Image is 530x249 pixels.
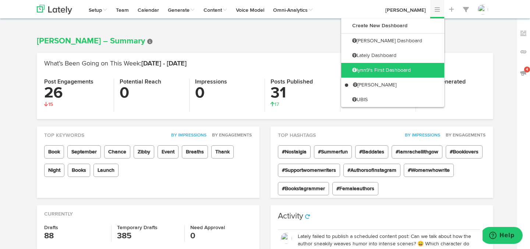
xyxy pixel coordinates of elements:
h3: 0 [190,230,252,242]
img: announcements_off.svg [520,69,527,77]
b: Create New Dashboard [352,23,407,28]
h3: 0 [120,85,184,101]
h4: Temporary Drafts [117,225,179,230]
img: keywords_off.svg [520,30,527,37]
img: links_off.svg [520,48,527,56]
span: Book [44,145,64,159]
a: Create New Dashboard [341,18,444,33]
h3: 385 [117,230,179,242]
span: #Nostalgia [278,145,311,159]
span: 15 [44,102,53,107]
img: OhcUycdS6u5e6MDkMfFl [478,4,488,15]
span: #Femaleauthors [332,182,378,195]
div: Currently [37,205,259,218]
span: #Iamrachellithgow [392,145,442,159]
span: #Summerfun [314,145,352,159]
span: Night [44,164,64,177]
a: [PERSON_NAME] [341,78,444,92]
span: #Bookstagrammer [278,182,329,195]
span: #Booklovers [446,145,483,159]
h3: 31 [271,85,335,101]
button: By Engagements [208,132,252,139]
h4: Need Approval [190,225,252,230]
button: By Impressions [401,132,441,139]
span: 17 [271,102,279,107]
button: By Impressions [167,132,207,139]
span: Books [68,164,90,177]
h3: 77 [421,85,486,101]
h4: Post Engagements [44,79,108,85]
span: Thank [211,145,234,159]
a: lynn9's First Dashboard [341,63,444,78]
h3: Activity [278,212,303,220]
h4: Impressions [195,79,259,85]
div: Top Hashtags [271,127,493,139]
span: Event [158,145,179,159]
h4: Drafts [44,225,106,230]
img: logo_lately_bg_light.svg [37,5,72,14]
h1: [PERSON_NAME] – Summary [37,37,493,46]
h3: 0 [195,85,259,101]
span: September [67,145,101,159]
span: #Womenwhowrite [404,164,454,177]
div: Top Keywords [37,127,259,139]
span: Zibby [134,145,154,159]
h3: 26 [44,85,108,101]
h4: Posts Generated [421,79,486,85]
h2: What’s Been Going on This Week: [44,60,486,68]
iframe: Opens a widget where you can find more information [483,227,523,245]
span: [DATE] - [DATE] [141,60,187,67]
a: [PERSON_NAME] Dashboard [341,33,444,48]
h4: Posts Published [271,79,335,85]
h3: 88 [44,230,106,242]
span: #Supportwomenwriters [278,164,340,177]
span: 4 [524,67,530,72]
span: Launch [93,164,119,177]
a: Lately Dashboard [341,48,444,63]
span: #Baddates [355,145,388,159]
img: OhcUycdS6u5e6MDkMfFl [281,233,292,244]
h4: Potential Reach [120,79,184,85]
button: By Engagements [442,132,486,139]
span: Chance [104,145,130,159]
a: UBIS [341,92,444,107]
span: #Authorsofinstagram [343,164,400,177]
span: Breaths [182,145,208,159]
